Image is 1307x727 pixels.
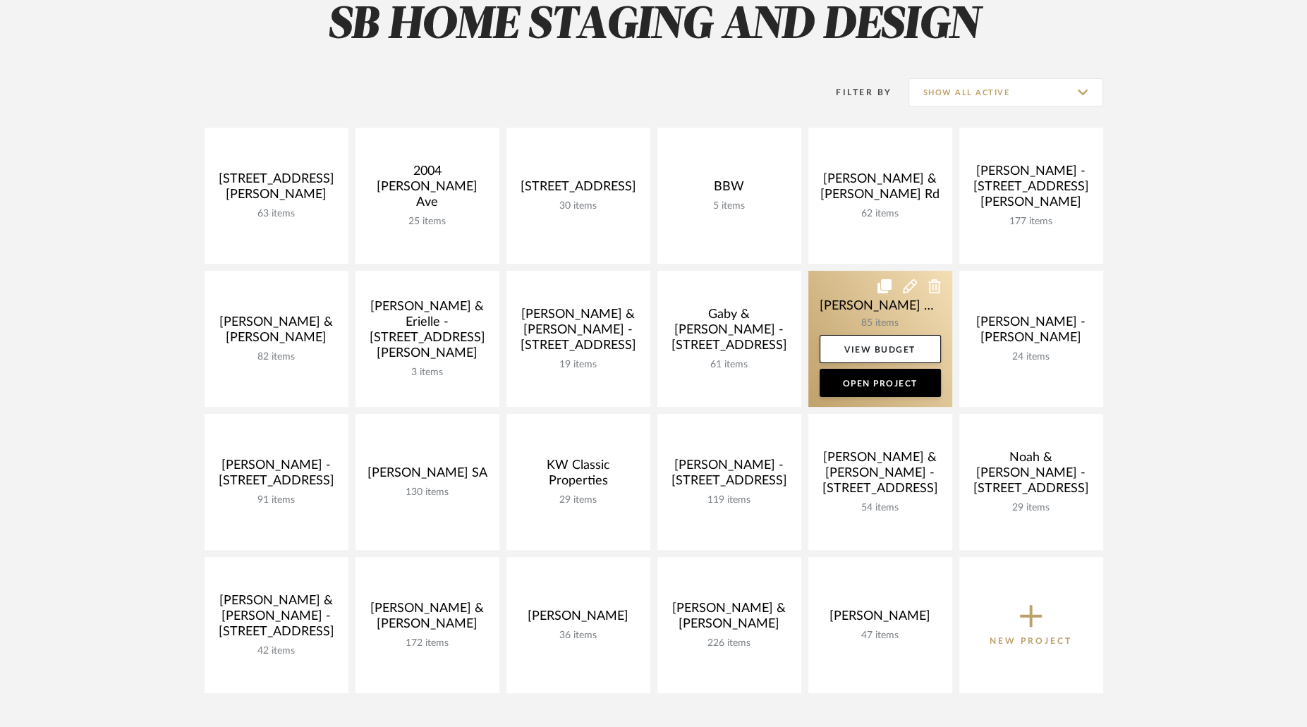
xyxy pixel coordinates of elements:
[818,85,892,99] div: Filter By
[518,359,639,371] div: 19 items
[820,171,941,208] div: [PERSON_NAME] & [PERSON_NAME] Rd
[367,465,488,487] div: [PERSON_NAME] SA
[367,299,488,367] div: [PERSON_NAME] & Erielle - [STREET_ADDRESS][PERSON_NAME]
[216,208,337,220] div: 63 items
[216,351,337,363] div: 82 items
[367,216,488,228] div: 25 items
[367,637,488,649] div: 172 items
[216,593,337,645] div: [PERSON_NAME] & [PERSON_NAME] - [STREET_ADDRESS]
[971,164,1092,216] div: [PERSON_NAME] - [STREET_ADDRESS][PERSON_NAME]
[820,630,941,642] div: 47 items
[820,450,941,502] div: [PERSON_NAME] & [PERSON_NAME] - [STREET_ADDRESS]
[669,637,790,649] div: 226 items
[820,369,941,397] a: Open Project
[518,200,639,212] div: 30 items
[216,494,337,506] div: 91 items
[518,494,639,506] div: 29 items
[959,557,1103,693] button: New Project
[367,487,488,499] div: 130 items
[971,216,1092,228] div: 177 items
[669,359,790,371] div: 61 items
[669,458,790,494] div: [PERSON_NAME] - [STREET_ADDRESS]
[669,179,790,200] div: BBW
[518,630,639,642] div: 36 items
[990,634,1072,648] p: New Project
[216,645,337,657] div: 42 items
[518,307,639,359] div: [PERSON_NAME] & [PERSON_NAME] -[STREET_ADDRESS]
[971,450,1092,502] div: Noah & [PERSON_NAME] - [STREET_ADDRESS]
[367,601,488,637] div: [PERSON_NAME] & [PERSON_NAME]
[669,494,790,506] div: 119 items
[518,609,639,630] div: [PERSON_NAME]
[216,171,337,208] div: [STREET_ADDRESS][PERSON_NAME]
[820,502,941,514] div: 54 items
[367,367,488,379] div: 3 items
[971,502,1092,514] div: 29 items
[669,307,790,359] div: Gaby & [PERSON_NAME] -[STREET_ADDRESS]
[669,200,790,212] div: 5 items
[518,179,639,200] div: [STREET_ADDRESS]
[669,601,790,637] div: [PERSON_NAME] & [PERSON_NAME]
[216,458,337,494] div: [PERSON_NAME] - [STREET_ADDRESS]
[820,208,941,220] div: 62 items
[971,351,1092,363] div: 24 items
[820,609,941,630] div: [PERSON_NAME]
[216,314,337,351] div: [PERSON_NAME] & [PERSON_NAME]
[820,335,941,363] a: View Budget
[367,164,488,216] div: 2004 [PERSON_NAME] Ave
[518,458,639,494] div: KW Classic Properties
[971,314,1092,351] div: [PERSON_NAME] - [PERSON_NAME]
